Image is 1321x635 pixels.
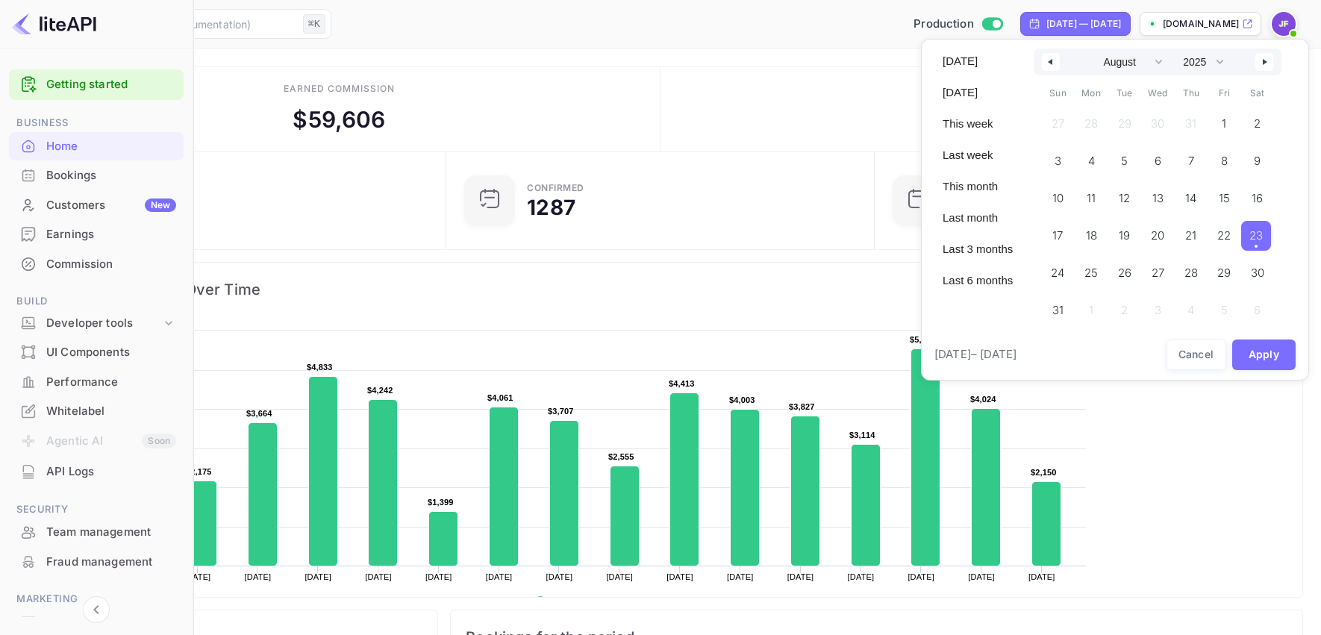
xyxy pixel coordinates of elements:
[1241,180,1275,210] button: 16
[1041,217,1075,247] button: 17
[1108,81,1141,105] span: Tue
[1232,340,1296,370] button: Apply
[1052,297,1064,324] span: 31
[1152,260,1164,287] span: 27
[1185,222,1196,249] span: 21
[1084,260,1098,287] span: 25
[1119,222,1130,249] span: 19
[1086,222,1097,249] span: 18
[1241,217,1275,247] button: 23
[1208,217,1241,247] button: 22
[1119,185,1130,212] span: 12
[1151,222,1164,249] span: 20
[1088,148,1095,175] span: 4
[1219,185,1230,212] span: 15
[1075,180,1108,210] button: 11
[1141,180,1175,210] button: 13
[1252,185,1263,212] span: 16
[1141,81,1175,105] span: Wed
[1208,143,1241,172] button: 8
[1174,180,1208,210] button: 14
[1174,143,1208,172] button: 7
[1075,143,1108,172] button: 4
[1075,217,1108,247] button: 18
[1152,185,1164,212] span: 13
[1167,340,1226,370] button: Cancel
[1241,254,1275,284] button: 30
[1075,81,1108,105] span: Mon
[1254,110,1261,137] span: 2
[1174,217,1208,247] button: 21
[934,49,1022,74] button: [DATE]
[1075,254,1108,284] button: 25
[1108,180,1141,210] button: 12
[934,80,1022,105] button: [DATE]
[1174,254,1208,284] button: 28
[1185,185,1196,212] span: 14
[1141,143,1175,172] button: 6
[934,237,1022,262] button: Last 3 months
[1188,148,1194,175] span: 7
[1254,148,1261,175] span: 9
[1108,143,1141,172] button: 5
[1141,254,1175,284] button: 27
[1041,254,1075,284] button: 24
[1217,222,1231,249] span: 22
[1052,185,1064,212] span: 10
[1241,105,1275,135] button: 2
[1041,81,1075,105] span: Sun
[934,174,1022,199] button: This month
[1141,217,1175,247] button: 20
[1208,81,1241,105] span: Fri
[1184,260,1198,287] span: 28
[1087,185,1096,212] span: 11
[1108,217,1141,247] button: 19
[1221,148,1228,175] span: 8
[1208,180,1241,210] button: 15
[934,143,1022,168] button: Last week
[1041,292,1075,322] button: 31
[1052,222,1063,249] span: 17
[1055,148,1061,175] span: 3
[1118,260,1131,287] span: 26
[1041,180,1075,210] button: 10
[1208,254,1241,284] button: 29
[1108,254,1141,284] button: 26
[1121,148,1128,175] span: 5
[934,346,1016,363] span: [DATE] – [DATE]
[1251,260,1264,287] span: 30
[934,268,1022,293] button: Last 6 months
[934,111,1022,137] button: This week
[1249,222,1263,249] span: 23
[1241,81,1275,105] span: Sat
[1051,260,1064,287] span: 24
[1217,260,1231,287] span: 29
[1041,143,1075,172] button: 3
[934,205,1022,231] button: Last month
[1241,143,1275,172] button: 9
[1208,105,1241,135] button: 1
[1174,81,1208,105] span: Thu
[1155,148,1161,175] span: 6
[1222,110,1226,137] span: 1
